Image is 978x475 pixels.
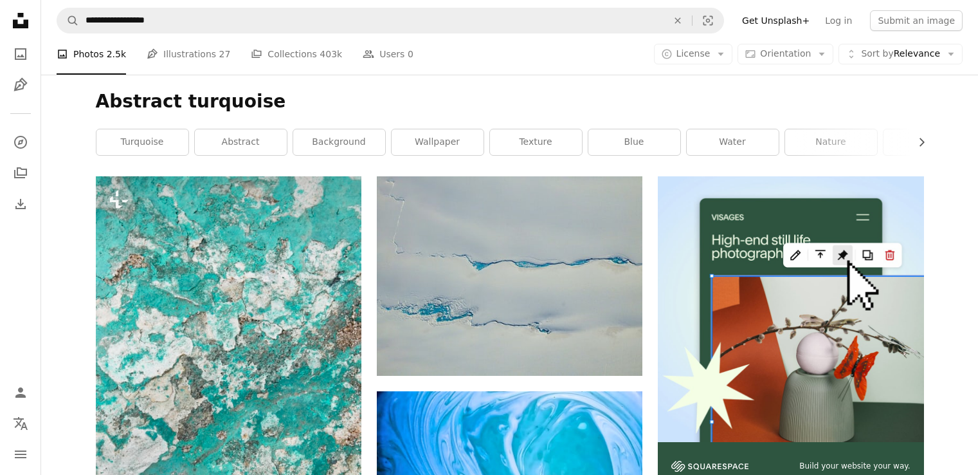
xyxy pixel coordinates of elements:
[8,380,33,405] a: Log in / Sign up
[57,8,724,33] form: Find visuals sitewide
[883,129,975,155] a: paint
[799,461,910,472] span: Build your website your way.
[8,191,33,217] a: Download History
[96,90,924,113] h1: Abstract turquoise
[147,33,230,75] a: Illustrations 27
[817,10,860,31] a: Log in
[96,129,188,155] a: turquoise
[96,369,361,381] a: a close up of a green and white marble surface
[671,461,748,472] img: file-1606177908946-d1eed1cbe4f5image
[490,129,582,155] a: texture
[377,440,642,452] a: a close up of a blue and white swirl
[251,33,342,75] a: Collections 403k
[392,129,484,155] a: wallpaper
[870,10,963,31] button: Submit an image
[57,8,79,33] button: Search Unsplash
[734,10,817,31] a: Get Unsplash+
[658,176,923,442] img: file-1723602894256-972c108553a7image
[693,8,723,33] button: Visual search
[293,129,385,155] a: background
[8,160,33,186] a: Collections
[687,129,779,155] a: water
[363,33,413,75] a: Users 0
[654,44,733,64] button: License
[838,44,963,64] button: Sort byRelevance
[760,48,811,59] span: Orientation
[861,48,893,59] span: Sort by
[195,129,287,155] a: abstract
[664,8,692,33] button: Clear
[588,129,680,155] a: blue
[320,47,342,61] span: 403k
[8,129,33,155] a: Explore
[8,72,33,98] a: Illustrations
[377,176,642,376] img: a plane is flying through the cloudy sky
[785,129,877,155] a: nature
[408,47,413,61] span: 0
[861,48,940,61] span: Relevance
[8,442,33,467] button: Menu
[676,48,711,59] span: License
[377,270,642,281] a: a plane is flying through the cloudy sky
[8,411,33,436] button: Language
[8,41,33,67] a: Photos
[219,47,231,61] span: 27
[738,44,833,64] button: Orientation
[910,129,924,155] button: scroll list to the right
